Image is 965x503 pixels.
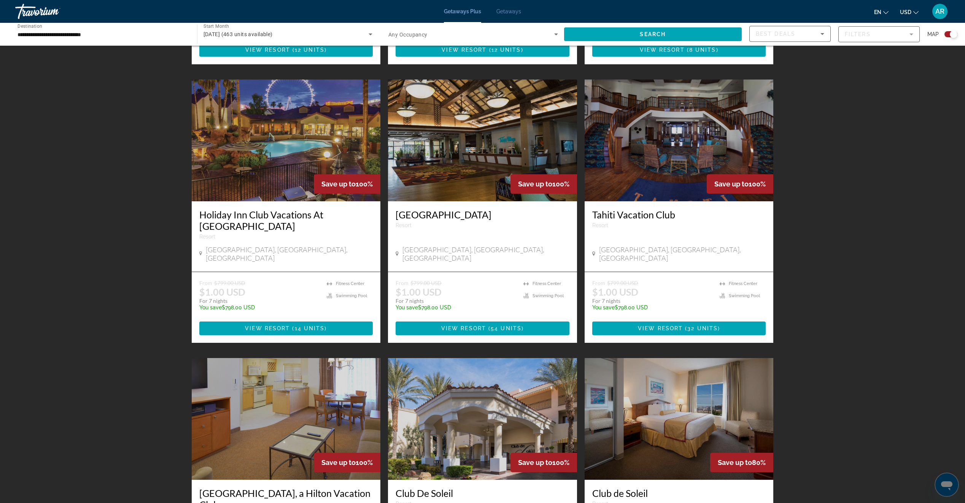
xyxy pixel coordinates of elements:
[592,286,638,298] p: $1.00 USD
[290,47,327,53] span: ( )
[714,180,749,188] span: Save up to
[410,280,442,286] span: $799.00 USD
[687,325,718,331] span: 32 units
[685,47,719,53] span: ( )
[295,47,324,53] span: 12 units
[518,180,552,188] span: Save up to
[640,47,685,53] span: View Resort
[388,32,428,38] span: Any Occupancy
[442,47,486,53] span: View Resort
[199,304,320,310] p: $798.00 USD
[718,458,752,466] span: Save up to
[245,325,290,331] span: View Resort
[935,8,944,15] span: AR
[396,43,569,57] button: View Resort(12 units)
[592,222,608,228] span: Resort
[592,487,766,499] a: Club de Soleil
[564,27,742,41] button: Search
[900,9,911,15] span: USD
[874,6,889,18] button: Change language
[756,31,795,37] span: Best Deals
[491,325,521,331] span: 54 units
[199,298,320,304] p: For 7 nights
[245,47,290,53] span: View Resort
[199,43,373,57] button: View Resort(12 units)
[640,31,666,37] span: Search
[874,9,881,15] span: en
[396,304,516,310] p: $798.00 USD
[192,80,381,201] img: 0110E01X.jpg
[927,29,939,40] span: Map
[396,298,516,304] p: For 7 nights
[486,47,523,53] span: ( )
[206,245,373,262] span: [GEOGRAPHIC_DATA], [GEOGRAPHIC_DATA], [GEOGRAPHIC_DATA]
[203,24,229,29] span: Start Month
[710,453,773,472] div: 80%
[290,325,327,331] span: ( )
[689,47,716,53] span: 8 units
[192,358,381,480] img: DN89E01X.jpg
[336,281,364,286] span: Fitness Center
[607,280,638,286] span: $799.00 USD
[491,47,521,53] span: 12 units
[199,304,222,310] span: You save
[510,174,577,194] div: 100%
[444,8,481,14] a: Getaways Plus
[396,222,412,228] span: Resort
[396,322,569,335] button: View Resort(54 units)
[496,8,521,14] a: Getaways
[729,293,760,298] span: Swimming Pool
[592,209,766,220] a: Tahiti Vacation Club
[321,458,356,466] span: Save up to
[729,281,757,286] span: Fitness Center
[321,180,356,188] span: Save up to
[533,281,561,286] span: Fitness Center
[199,234,215,240] span: Resort
[486,325,524,331] span: ( )
[295,325,325,331] span: 14 units
[533,293,564,298] span: Swimming Pool
[17,23,42,29] span: Destination
[314,174,380,194] div: 100%
[592,322,766,335] button: View Resort(32 units)
[756,29,824,38] mat-select: Sort by
[336,293,367,298] span: Swimming Pool
[585,80,774,201] img: C614O01X.jpg
[396,286,442,298] p: $1.00 USD
[396,209,569,220] a: [GEOGRAPHIC_DATA]
[214,280,245,286] span: $799.00 USD
[314,453,380,472] div: 100%
[396,487,569,499] a: Club De Soleil
[199,322,373,335] button: View Resort(14 units)
[707,174,773,194] div: 100%
[15,2,91,21] a: Travorium
[930,3,950,19] button: User Menu
[199,209,373,232] a: Holiday Inn Club Vacations At [GEOGRAPHIC_DATA]
[683,325,720,331] span: ( )
[199,286,245,298] p: $1.00 USD
[638,325,683,331] span: View Resort
[388,80,577,201] img: C610O01X.jpg
[441,325,486,331] span: View Resort
[592,43,766,57] button: View Resort(8 units)
[838,26,920,43] button: Filter
[935,473,959,497] iframe: Button to launch messaging window
[592,280,605,286] span: From
[388,358,577,480] img: C616E01X.jpg
[599,245,766,262] span: [GEOGRAPHIC_DATA], [GEOGRAPHIC_DATA], [GEOGRAPHIC_DATA]
[900,6,919,18] button: Change currency
[592,304,615,310] span: You save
